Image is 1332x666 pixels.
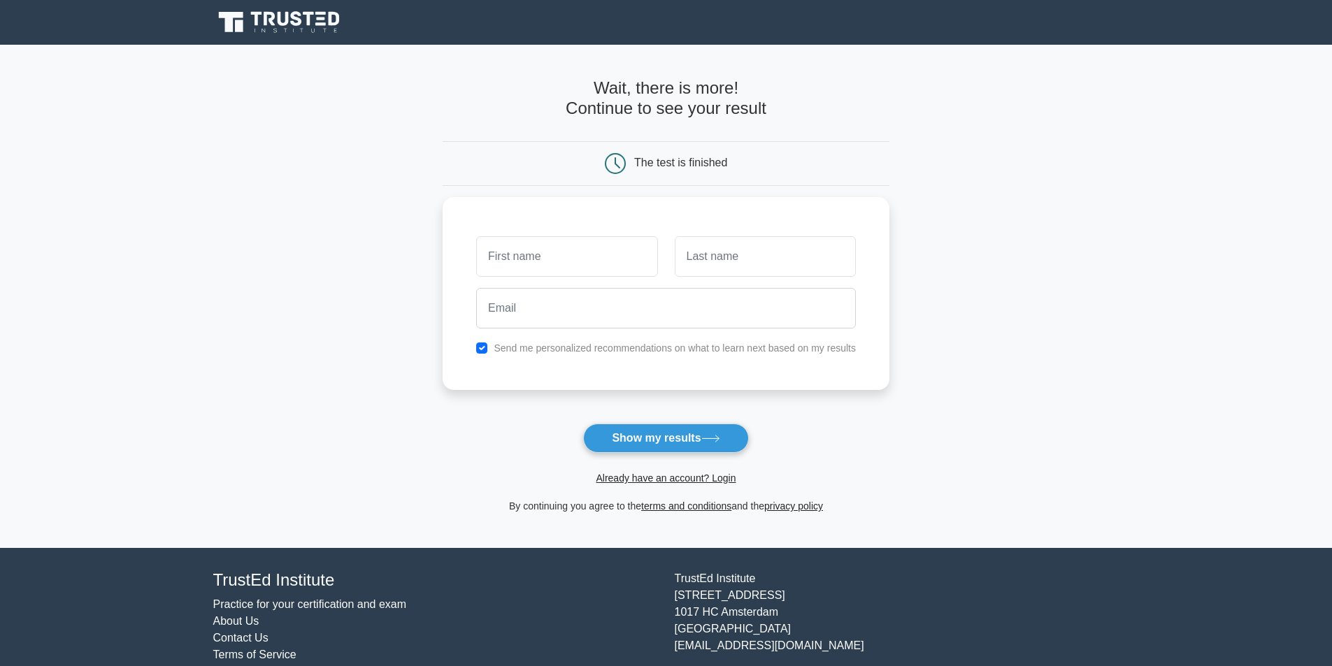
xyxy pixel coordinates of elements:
div: By continuing you agree to the and the [434,498,898,514]
h4: Wait, there is more! Continue to see your result [443,78,889,119]
input: First name [476,236,657,277]
input: Last name [675,236,856,277]
a: Practice for your certification and exam [213,598,407,610]
input: Email [476,288,856,328]
a: Terms of Service [213,649,296,660]
h4: TrustEd Institute [213,570,658,591]
a: Already have an account? Login [596,472,736,484]
div: The test is finished [634,157,727,168]
a: terms and conditions [641,500,731,512]
label: Send me personalized recommendations on what to learn next based on my results [494,342,856,354]
a: Contact Us [213,632,268,644]
button: Show my results [583,424,748,453]
a: privacy policy [764,500,823,512]
a: About Us [213,615,259,627]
